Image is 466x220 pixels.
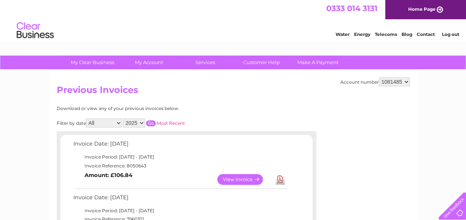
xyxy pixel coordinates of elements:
a: Water [336,31,350,37]
a: My Account [118,56,179,69]
a: Contact [417,31,435,37]
img: logo.png [16,19,54,42]
div: Filter by date [57,119,251,127]
a: 0333 014 3131 [326,4,377,13]
a: Make A Payment [287,56,348,69]
div: Clear Business is a trading name of Verastar Limited (registered in [GEOGRAPHIC_DATA] No. 3667643... [58,4,409,36]
div: Download or view any of your previous invoices below. [57,106,251,111]
h2: Previous Invoices [57,85,410,99]
a: View [217,174,272,185]
a: Blog [401,31,412,37]
a: Customer Help [231,56,292,69]
a: My Clear Business [62,56,123,69]
a: Telecoms [375,31,397,37]
a: Services [175,56,236,69]
a: Download [275,174,285,185]
td: Invoice Period: [DATE] - [DATE] [72,206,288,215]
a: Energy [354,31,370,37]
b: Amount: £106.84 [85,172,132,179]
td: Invoice Date: [DATE] [72,193,288,206]
div: Account number [340,77,410,86]
td: Invoice Reference: 8050643 [72,161,288,170]
td: Invoice Date: [DATE] [72,139,288,153]
a: Log out [442,31,459,37]
a: Most Recent [157,120,185,126]
td: Invoice Period: [DATE] - [DATE] [72,153,288,161]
